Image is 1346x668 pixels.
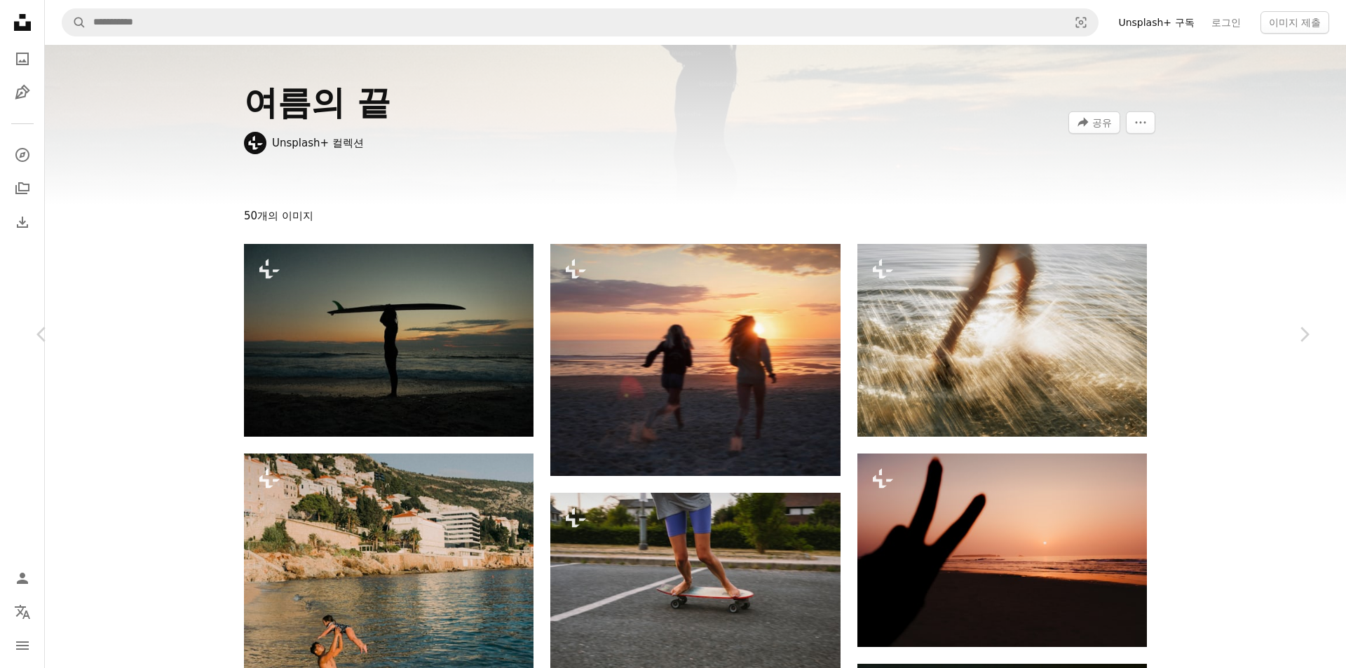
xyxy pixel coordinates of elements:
a: 컬렉션 [8,175,36,203]
button: 이미지 제출 [1260,11,1329,34]
img: 서퍼는 해가 질 때 보드를 머리에 짊어지고 있습니다. [244,244,533,437]
button: 시각적 검색 [1064,9,1098,36]
a: 다운로드 내역 [8,208,36,236]
button: 메뉴 [8,632,36,660]
button: Unsplash 검색 [62,9,86,36]
a: 일몰 해변 전망을 감상할 수 있는 실루엣의 평화 표지판. [857,543,1147,556]
a: Unsplash+ 컬렉션 [272,136,364,150]
form: 사이트 전체에서 이미지 찾기 [62,8,1099,36]
button: 더 많은 작업 [1126,111,1155,134]
a: 사진 [8,45,36,73]
font: 50개의 이미지 [244,210,313,222]
img: 누군가 물 속을 달리며 물보라를 일으키고 있습니다. [857,244,1147,437]
button: 이 이미지 공유 [1068,111,1120,134]
a: 친구들은 일몰 동안 바다를 향해 달려갑니다. [550,353,840,366]
a: 로그인 [1203,11,1249,34]
img: Unsplash+ Collections의 프로필로 이동 [244,132,266,154]
a: 누군가 물 속을 달리며 물보라를 일으키고 있습니다. [857,334,1147,346]
a: 두 사람이 물 속에 있습니다 [244,628,533,641]
a: 로그인 / 가입 [8,564,36,592]
font: 여름의 끝 [244,83,390,122]
a: 다음 [1262,267,1346,402]
button: 언어 [8,598,36,626]
a: 누군가 맨발로 스케이트보드를 타고 있습니다. [550,594,840,607]
font: Unsplash+ 컬렉션 [272,137,364,149]
a: Unsplash+ 구독 [1110,11,1202,34]
a: 탐색 [8,141,36,169]
img: 일몰 해변 전망을 감상할 수 있는 실루엣의 평화 표지판. [857,454,1147,646]
a: 일러스트 [8,79,36,107]
font: 공유 [1092,117,1112,128]
a: 서퍼는 해가 질 때 보드를 머리에 짊어지고 있습니다. [244,334,533,346]
img: 친구들은 일몰 동안 바다를 향해 달려갑니다. [550,244,840,476]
